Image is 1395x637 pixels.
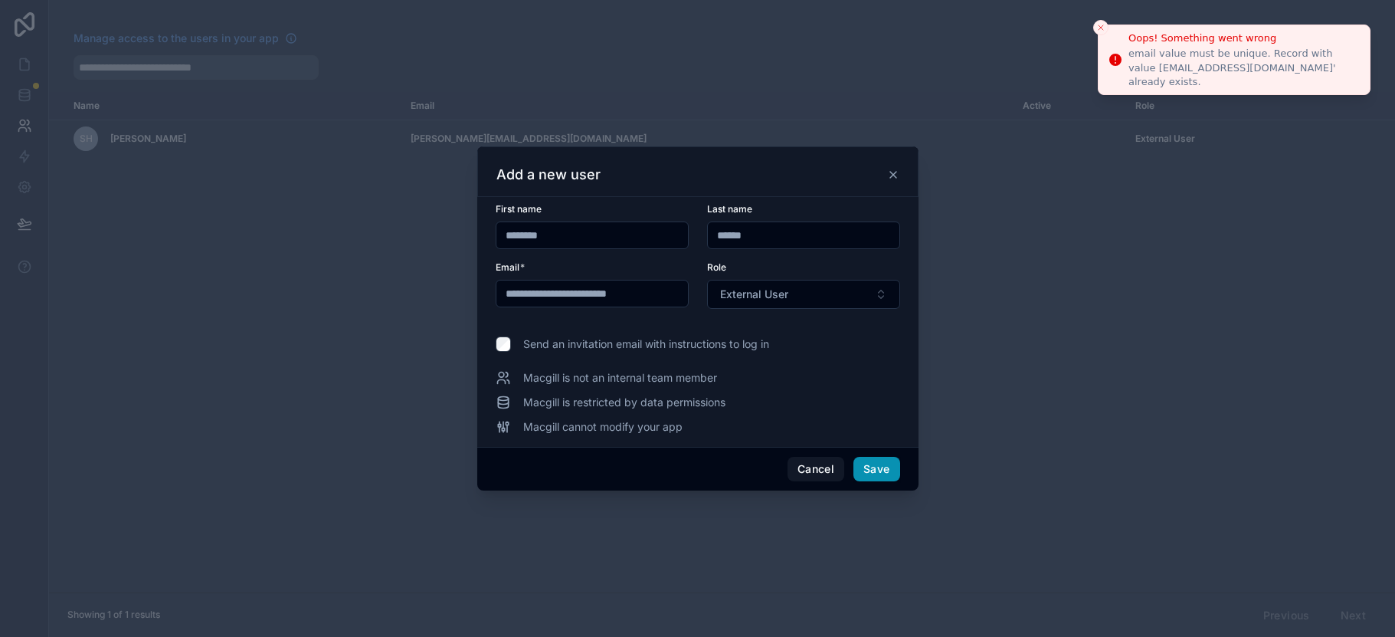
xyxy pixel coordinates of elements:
[523,337,769,352] span: Send an invitation email with instructions to log in
[1128,47,1357,89] div: email value must be unique. Record with value [EMAIL_ADDRESS][DOMAIN_NAME]' already exists.
[720,287,788,302] span: External User
[496,166,601,184] h3: Add a new user
[788,457,844,481] button: Cancel
[707,203,752,215] span: Last name
[523,419,683,435] span: Macgill cannot modify your app
[707,280,900,309] button: Select Button
[496,203,542,215] span: First name
[1093,20,1108,35] button: Close toast
[523,395,725,410] span: Macgill is restricted by data permissions
[496,261,519,273] span: Email
[523,370,717,386] span: Macgill is not an internal team member
[853,457,899,481] button: Save
[1128,31,1357,46] div: Oops! Something went wrong
[707,261,726,273] span: Role
[496,337,511,352] input: Send an invitation email with instructions to log in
